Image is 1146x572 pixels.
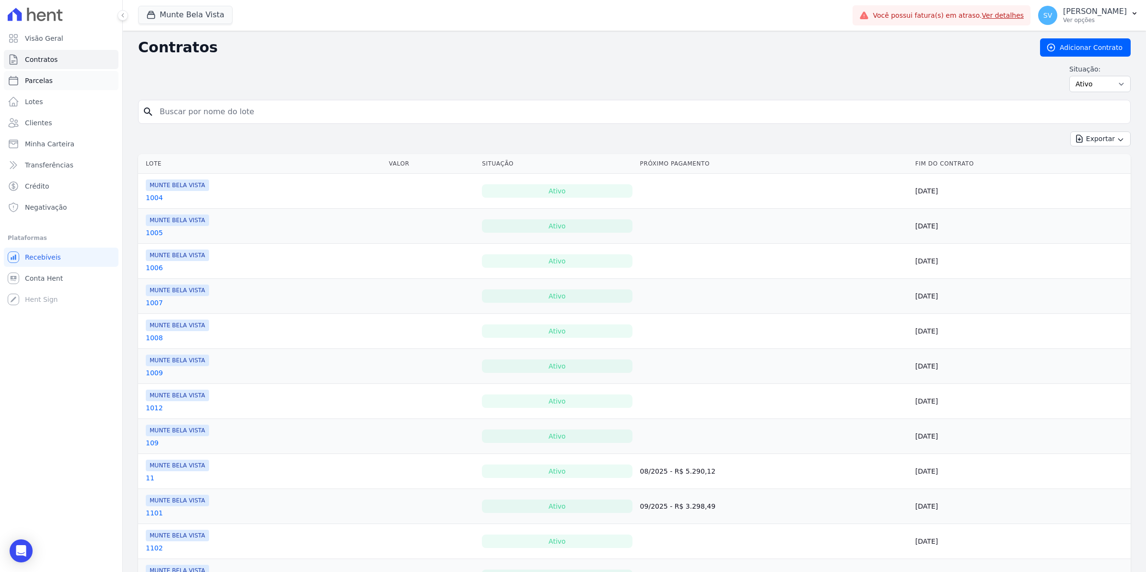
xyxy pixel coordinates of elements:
[4,198,118,217] a: Negativação
[912,454,1131,489] td: [DATE]
[1069,64,1131,74] label: Situação:
[482,219,632,233] div: Ativo
[4,177,118,196] a: Crédito
[1070,131,1131,146] button: Exportar
[4,269,118,288] a: Conta Hent
[25,118,52,128] span: Clientes
[154,102,1126,121] input: Buscar por nome do lote
[912,244,1131,279] td: [DATE]
[1043,12,1052,19] span: SV
[482,324,632,338] div: Ativo
[482,289,632,303] div: Ativo
[912,314,1131,349] td: [DATE]
[25,160,73,170] span: Transferências
[482,429,632,443] div: Ativo
[25,274,63,283] span: Conta Hent
[138,39,1025,56] h2: Contratos
[912,489,1131,524] td: [DATE]
[146,298,163,308] a: 1007
[146,460,209,471] span: MUNTE BELA VISTA
[912,349,1131,384] td: [DATE]
[146,355,209,366] span: MUNTE BELA VISTA
[385,154,478,174] th: Valor
[4,50,118,69] a: Contratos
[4,134,118,154] a: Minha Carteira
[1040,38,1131,57] a: Adicionar Contrato
[640,467,716,475] a: 08/2025 - R$ 5.290,12
[146,368,163,378] a: 1009
[146,179,209,191] span: MUNTE BELA VISTA
[912,209,1131,244] td: [DATE]
[146,425,209,436] span: MUNTE BELA VISTA
[482,500,632,513] div: Ativo
[146,263,163,273] a: 1006
[478,154,636,174] th: Situação
[138,6,233,24] button: Munte Bela Vista
[482,359,632,373] div: Ativo
[912,419,1131,454] td: [DATE]
[25,252,61,262] span: Recebíveis
[146,438,159,448] a: 109
[146,333,163,343] a: 1008
[146,473,154,483] a: 11
[482,184,632,198] div: Ativo
[146,285,209,296] span: MUNTE BELA VISTA
[873,11,1024,21] span: Você possui fatura(s) em atraso.
[146,495,209,506] span: MUNTE BELA VISTA
[146,193,163,203] a: 1004
[482,394,632,408] div: Ativo
[912,524,1131,559] td: [DATE]
[146,403,163,413] a: 1012
[482,254,632,268] div: Ativo
[1063,7,1127,16] p: [PERSON_NAME]
[146,320,209,331] span: MUNTE BELA VISTA
[4,113,118,132] a: Clientes
[912,174,1131,209] td: [DATE]
[25,97,43,107] span: Lotes
[146,250,209,261] span: MUNTE BELA VISTA
[146,530,209,541] span: MUNTE BELA VISTA
[1063,16,1127,24] p: Ver opções
[10,539,33,562] div: Open Intercom Messenger
[146,543,163,553] a: 1102
[25,139,74,149] span: Minha Carteira
[482,465,632,478] div: Ativo
[640,502,716,510] a: 09/2025 - R$ 3.298,49
[4,92,118,111] a: Lotes
[912,279,1131,314] td: [DATE]
[4,29,118,48] a: Visão Geral
[142,106,154,118] i: search
[636,154,912,174] th: Próximo Pagamento
[8,232,115,244] div: Plataformas
[138,154,385,174] th: Lote
[4,71,118,90] a: Parcelas
[25,203,67,212] span: Negativação
[25,55,58,64] span: Contratos
[982,12,1024,19] a: Ver detalhes
[912,384,1131,419] td: [DATE]
[25,181,49,191] span: Crédito
[4,155,118,175] a: Transferências
[1030,2,1146,29] button: SV [PERSON_NAME] Ver opções
[146,508,163,518] a: 1101
[146,390,209,401] span: MUNTE BELA VISTA
[25,34,63,43] span: Visão Geral
[146,228,163,238] a: 1005
[146,214,209,226] span: MUNTE BELA VISTA
[482,535,632,548] div: Ativo
[4,248,118,267] a: Recebíveis
[25,76,53,85] span: Parcelas
[912,154,1131,174] th: Fim do Contrato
